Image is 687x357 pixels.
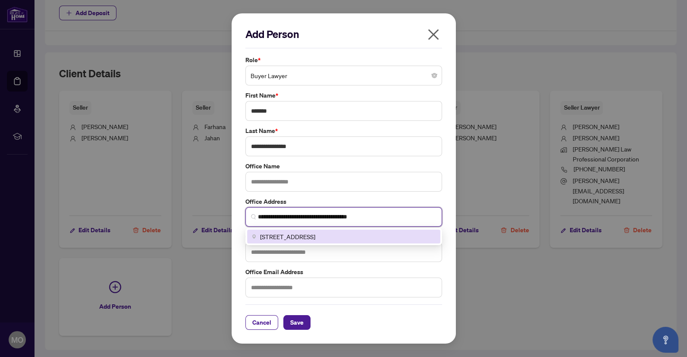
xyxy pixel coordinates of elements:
[245,267,442,277] label: Office Email Address
[245,27,442,41] h2: Add Person
[252,316,271,329] span: Cancel
[245,55,442,65] label: Role
[432,73,437,78] span: close-circle
[245,315,278,330] button: Cancel
[251,214,256,219] img: search_icon
[245,161,442,171] label: Office Name
[245,197,442,206] label: Office Address
[427,28,440,41] span: close
[283,315,311,330] button: Save
[290,316,304,329] span: Save
[251,67,437,84] span: Buyer Lawyer
[245,126,442,136] label: Last Name
[245,91,442,100] label: First Name
[652,327,678,353] button: Open asap
[260,232,315,241] span: [STREET_ADDRESS]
